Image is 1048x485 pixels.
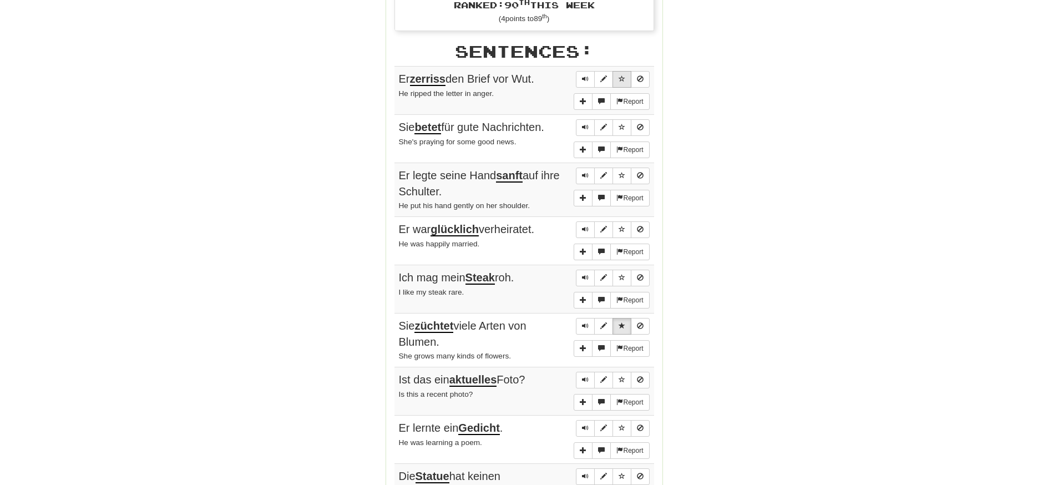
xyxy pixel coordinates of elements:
span: Er legte seine Hand auf ihre Schulter. [399,169,560,198]
button: Toggle ignore [631,221,650,238]
div: Sentence controls [576,270,650,286]
u: glücklich [431,223,479,236]
button: Report [610,394,649,411]
button: Play sentence audio [576,318,595,335]
u: sanft [496,169,523,183]
button: Toggle favorite [612,372,631,388]
div: More sentence controls [574,292,649,309]
button: Toggle favorite [612,270,631,286]
button: Edit sentence [594,221,613,238]
div: Sentence controls [576,318,650,335]
button: Toggle favorite [612,168,631,184]
button: Report [610,93,649,110]
div: Sentence controls [576,420,650,437]
button: Toggle ignore [631,71,650,88]
span: Ist das ein Foto? [399,373,525,387]
button: Report [610,292,649,309]
div: More sentence controls [574,442,649,459]
small: He put his hand gently on her shoulder. [399,201,530,210]
button: Toggle favorite [612,420,631,437]
small: He was learning a poem. [399,438,482,447]
button: Toggle ignore [631,318,650,335]
button: Play sentence audio [576,71,595,88]
span: Er den Brief vor Wut. [399,73,534,86]
u: Statue [416,470,449,483]
u: aktuelles [449,373,497,387]
u: züchtet [414,320,453,333]
button: Toggle favorite [612,221,631,238]
button: Play sentence audio [576,468,595,485]
button: Report [610,142,649,158]
div: Sentence controls [576,468,650,485]
div: More sentence controls [574,340,649,357]
button: Add sentence to collection [574,142,593,158]
small: He ripped the letter in anger. [399,89,494,98]
div: More sentence controls [574,142,649,158]
button: Edit sentence [594,318,613,335]
button: Add sentence to collection [574,394,593,411]
div: Sentence controls [576,71,650,88]
div: Sentence controls [576,372,650,388]
button: Add sentence to collection [574,190,593,206]
div: More sentence controls [574,93,649,110]
button: Report [610,190,649,206]
button: Toggle favorite [612,468,631,485]
button: Add sentence to collection [574,340,593,357]
small: She's praying for some good news. [399,138,517,146]
button: Toggle ignore [631,468,650,485]
small: He was happily married. [399,240,480,248]
button: Report [610,442,649,459]
button: Report [610,244,649,260]
button: Toggle ignore [631,119,650,136]
button: Edit sentence [594,372,613,388]
div: Sentence controls [576,221,650,238]
div: More sentence controls [574,190,649,206]
span: Sie für gute Nachrichten. [399,121,544,134]
u: Gedicht [458,422,499,435]
div: More sentence controls [574,244,649,260]
button: Play sentence audio [576,372,595,388]
button: Edit sentence [594,71,613,88]
button: Add sentence to collection [574,442,593,459]
button: Add sentence to collection [574,292,593,309]
sup: th [542,13,547,19]
button: Edit sentence [594,270,613,286]
small: ( 4 points to 89 ) [499,14,550,23]
button: Toggle ignore [631,372,650,388]
div: Sentence controls [576,119,650,136]
small: I like my steak rare. [399,288,464,296]
button: Add sentence to collection [574,244,593,260]
button: Play sentence audio [576,270,595,286]
button: Edit sentence [594,468,613,485]
span: Ich mag mein roh. [399,271,514,285]
span: Sie viele Arten von Blumen. [399,320,526,348]
div: Sentence controls [576,168,650,184]
span: Er war verheiratet. [399,223,535,236]
u: betet [414,121,441,134]
h2: Sentences: [394,42,654,60]
button: Add sentence to collection [574,93,593,110]
button: Edit sentence [594,119,613,136]
div: More sentence controls [574,394,649,411]
button: Edit sentence [594,420,613,437]
button: Toggle ignore [631,420,650,437]
button: Toggle ignore [631,270,650,286]
button: Play sentence audio [576,119,595,136]
button: Play sentence audio [576,168,595,184]
small: Is this a recent photo? [399,390,473,398]
button: Edit sentence [594,168,613,184]
button: Toggle favorite [612,318,631,335]
button: Toggle favorite [612,71,631,88]
u: zerriss [410,73,446,86]
u: Steak [465,271,495,285]
span: Er lernte ein . [399,422,503,435]
button: Report [610,340,649,357]
button: Play sentence audio [576,221,595,238]
button: Toggle ignore [631,168,650,184]
button: Play sentence audio [576,420,595,437]
small: She grows many kinds of flowers. [399,352,511,360]
button: Toggle favorite [612,119,631,136]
